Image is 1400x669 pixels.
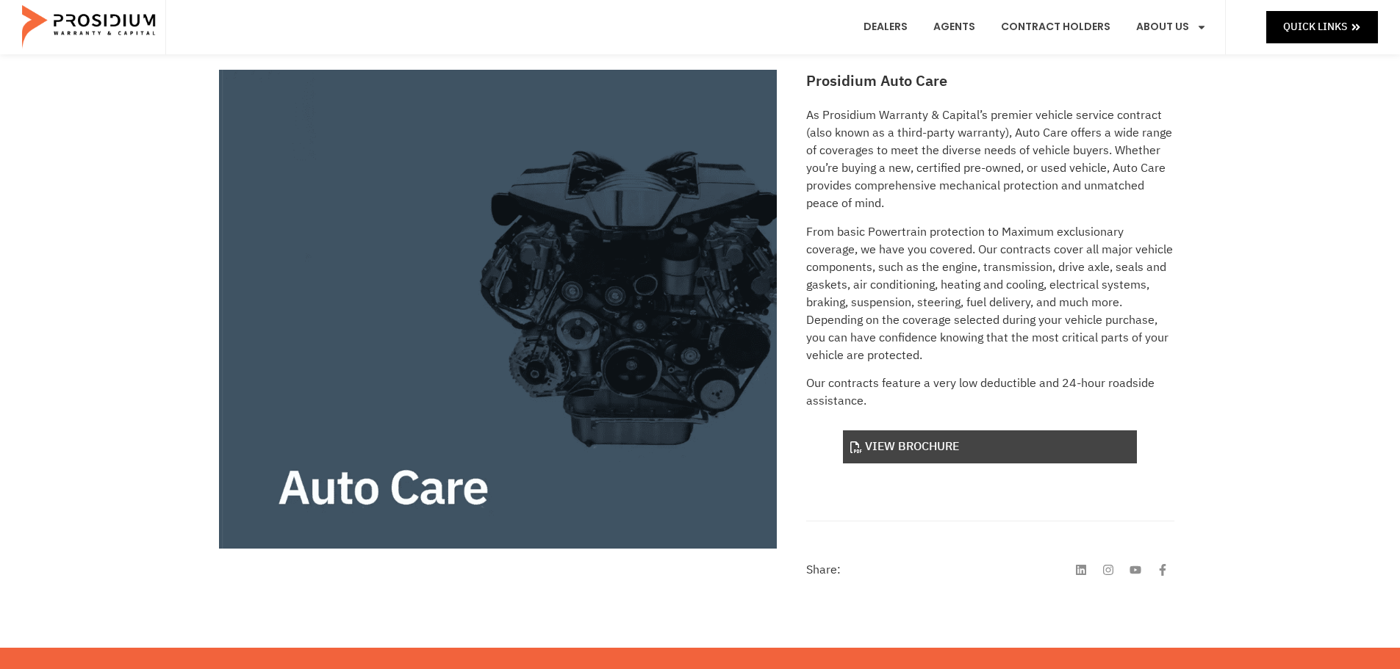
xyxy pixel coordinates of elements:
p: From basic Powertrain protection to Maximum exclusionary coverage, we have you covered. Our contr... [806,223,1174,364]
span: Quick Links [1283,18,1347,36]
h4: Share: [806,564,841,576]
p: As Prosidium Warranty & Capital’s premier vehicle service contract (also known as a third-party w... [806,106,1174,212]
p: Our contracts feature a very low deductible and 24-hour roadside assistance. [806,375,1174,410]
a: Quick Links [1266,11,1378,43]
a: View Brochure [843,430,1137,463]
h2: Prosidium Auto Care [806,70,1174,92]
